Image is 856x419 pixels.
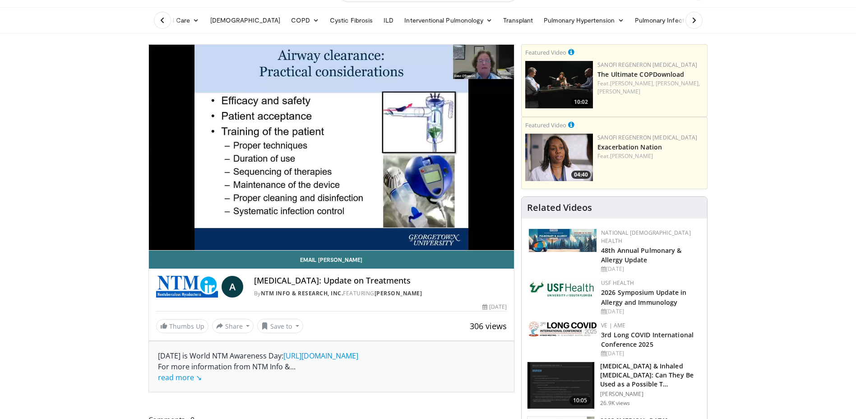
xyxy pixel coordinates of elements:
a: Cystic Fibrosis [324,11,378,29]
a: VE | AME [601,321,625,329]
div: [DATE] [601,307,700,316]
a: [PERSON_NAME] [375,289,422,297]
a: COPD [286,11,324,29]
a: Sanofi Regeneron [MEDICAL_DATA] [597,61,697,69]
a: 48th Annual Pulmonary & Allergy Update [601,246,681,264]
h4: Related Videos [527,202,592,213]
div: Feat. [597,152,703,160]
button: Share [212,319,254,333]
img: 6ba8804a-8538-4002-95e7-a8f8012d4a11.png.150x105_q85_autocrop_double_scale_upscale_version-0.2.jpg [529,279,597,299]
a: Transplant [498,11,538,29]
small: Featured Video [525,48,566,56]
span: 306 views [470,321,507,331]
a: USF Health [601,279,634,287]
a: 3rd Long COVID International Conference 2025 [601,331,694,349]
span: ... [158,362,296,382]
div: [DATE] [601,265,700,273]
a: [PERSON_NAME], [610,79,654,87]
span: 04:40 [571,171,591,179]
img: NTM Info & Research, Inc. [156,276,218,298]
div: [DATE] [482,303,507,311]
a: 10:02 [525,61,593,108]
video-js: Video Player [149,45,514,251]
a: [PERSON_NAME] [597,88,640,95]
a: Sanofi Regeneron [MEDICAL_DATA] [597,134,697,141]
span: 10:05 [569,396,591,405]
a: National [DEMOGRAPHIC_DATA] Health [601,229,691,245]
a: Pulmonary Infection [629,11,708,29]
img: 5a5e9f8f-baed-4a36-9fe2-4d00eabc5e31.png.150x105_q85_crop-smart_upscale.png [525,61,593,108]
p: [PERSON_NAME] [600,391,702,398]
a: [PERSON_NAME], [656,79,700,87]
img: f92dcc08-e7a7-4add-ad35-5d3cf068263e.png.150x105_q85_crop-smart_upscale.png [525,134,593,181]
h3: [MEDICAL_DATA] & Inhaled [MEDICAL_DATA]: Can They Be Used as a Possible T… [600,362,702,389]
a: Interventional Pulmonology [399,11,498,29]
a: Exacerbation Nation [597,143,662,151]
a: Pulmonary Hypertension [538,11,629,29]
a: [DEMOGRAPHIC_DATA] [205,11,286,29]
a: A [222,276,243,298]
a: 2026 Symposium Update in Allergy and Immunology [601,288,686,306]
div: By FEATURING [254,289,507,298]
a: 04:40 [525,134,593,181]
p: 26.9K views [600,400,630,407]
img: a2792a71-925c-4fc2-b8ef-8d1b21aec2f7.png.150x105_q85_autocrop_double_scale_upscale_version-0.2.jpg [529,321,597,336]
a: [PERSON_NAME] [610,152,653,160]
a: Email [PERSON_NAME] [149,251,514,269]
a: The Ultimate COPDownload [597,70,684,79]
div: Feat. [597,79,703,96]
a: ILD [378,11,399,29]
button: Save to [257,319,303,333]
a: NTM Info & Research, Inc. [261,289,343,297]
h4: [MEDICAL_DATA]: Update on Treatments [254,276,507,286]
img: b90f5d12-84c1-472e-b843-5cad6c7ef911.jpg.150x105_q85_autocrop_double_scale_upscale_version-0.2.jpg [529,229,597,252]
a: [URL][DOMAIN_NAME] [283,351,358,361]
div: [DATE] is World NTM Awareness Day: For more information from NTM Info & [158,350,505,383]
a: read more ↘ [158,372,202,382]
a: Thumbs Up [156,319,208,333]
a: 10:05 [MEDICAL_DATA] & Inhaled [MEDICAL_DATA]: Can They Be Used as a Possible T… [PERSON_NAME] 26... [527,362,702,410]
img: 37481b79-d16e-4fea-85a1-c1cf910aa164.150x105_q85_crop-smart_upscale.jpg [527,362,594,409]
small: Featured Video [525,121,566,129]
span: 10:02 [571,98,591,106]
div: [DATE] [601,349,700,358]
